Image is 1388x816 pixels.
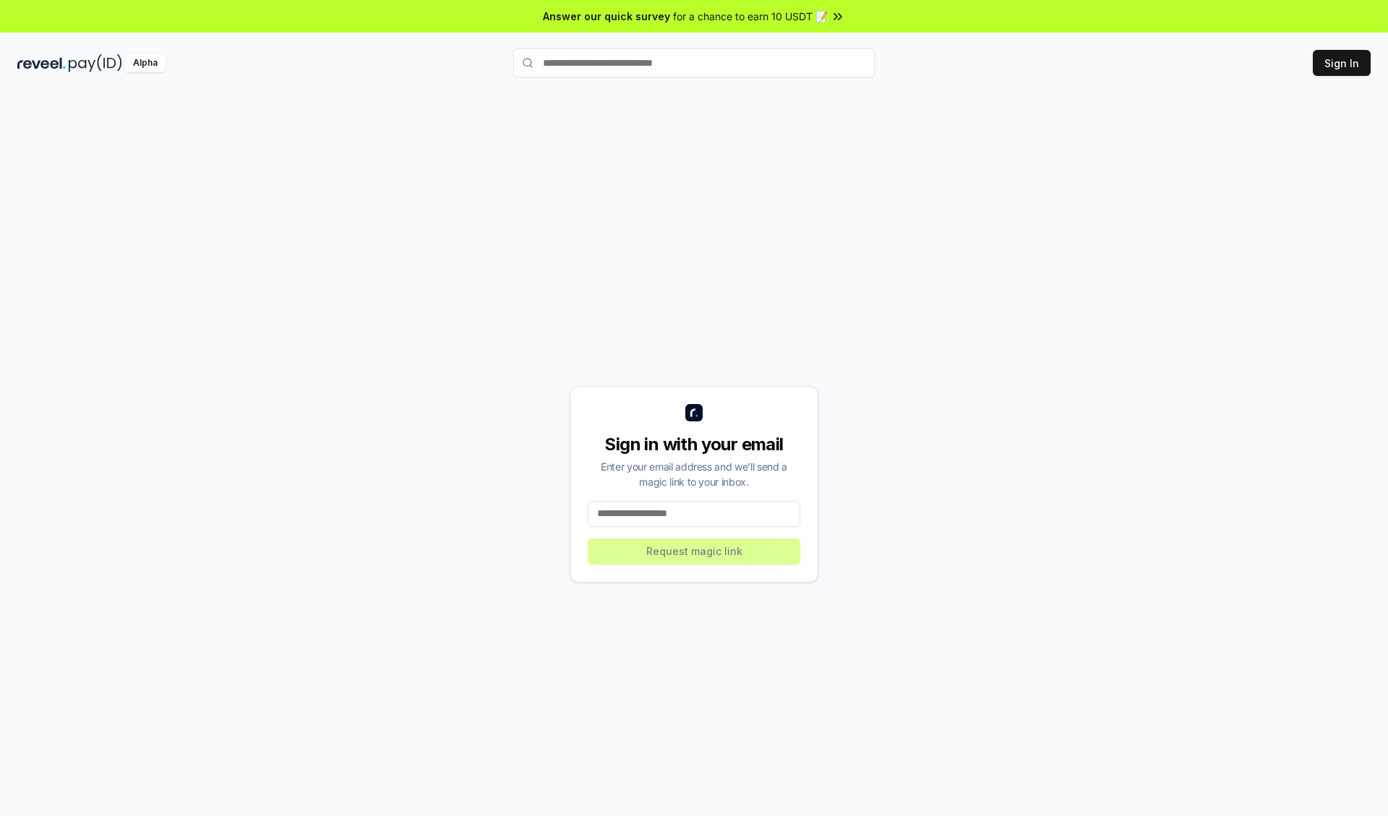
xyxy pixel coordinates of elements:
img: reveel_dark [17,54,66,72]
img: pay_id [69,54,122,72]
img: logo_small [685,404,703,421]
div: Enter your email address and we’ll send a magic link to your inbox. [588,459,800,489]
button: Sign In [1313,50,1371,76]
span: Answer our quick survey [543,9,670,24]
div: Alpha [125,54,166,72]
span: for a chance to earn 10 USDT 📝 [673,9,828,24]
div: Sign in with your email [588,433,800,456]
